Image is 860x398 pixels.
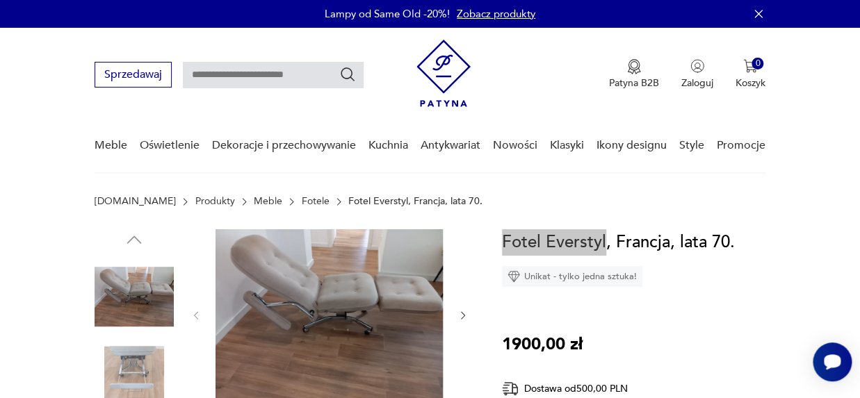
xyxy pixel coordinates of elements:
[140,119,200,172] a: Oświetlenie
[597,119,667,172] a: Ikony designu
[195,196,235,207] a: Produkty
[609,59,659,90] a: Ikona medaluPatyna B2B
[421,119,480,172] a: Antykwariat
[95,71,172,81] a: Sprzedawaj
[550,119,584,172] a: Klasyki
[627,59,641,74] img: Ikona medalu
[339,66,356,83] button: Szukaj
[743,59,757,73] img: Ikona koszyka
[95,257,174,336] img: Zdjęcie produktu Fotel Everstyl, Francja, lata 70.
[368,119,408,172] a: Kuchnia
[502,331,583,358] p: 1900,00 zł
[813,342,852,381] iframe: Smartsupp widget button
[95,119,127,172] a: Meble
[457,7,535,21] a: Zobacz produkty
[325,7,450,21] p: Lampy od Same Old -20%!
[254,196,282,207] a: Meble
[736,76,765,90] p: Koszyk
[609,59,659,90] button: Patyna B2B
[502,266,642,287] div: Unikat - tylko jedna sztuka!
[717,119,765,172] a: Promocje
[493,119,537,172] a: Nowości
[502,380,519,397] img: Ikona dostawy
[502,380,669,397] div: Dostawa od 500,00 PLN
[609,76,659,90] p: Patyna B2B
[502,229,735,256] h1: Fotel Everstyl, Francja, lata 70.
[212,119,356,172] a: Dekoracje i przechowywanie
[348,196,482,207] p: Fotel Everstyl, Francja, lata 70.
[681,59,713,90] button: Zaloguj
[690,59,704,73] img: Ikonka użytkownika
[416,40,471,107] img: Patyna - sklep z meblami i dekoracjami vintage
[95,196,176,207] a: [DOMAIN_NAME]
[679,119,704,172] a: Style
[752,58,763,69] div: 0
[95,62,172,88] button: Sprzedawaj
[736,59,765,90] button: 0Koszyk
[508,270,520,283] img: Ikona diamentu
[681,76,713,90] p: Zaloguj
[302,196,330,207] a: Fotele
